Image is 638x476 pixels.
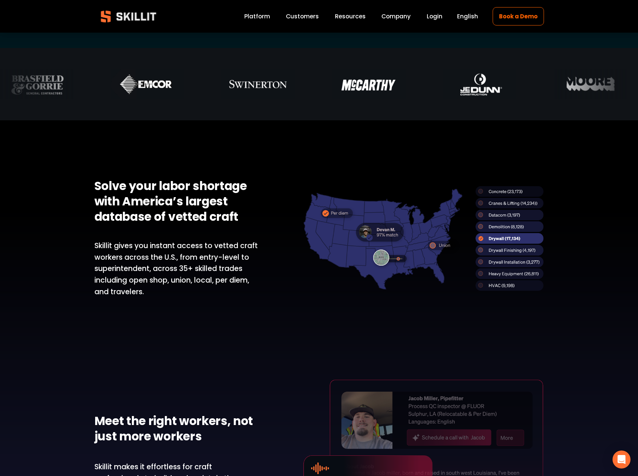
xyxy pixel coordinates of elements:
[94,413,255,445] strong: Meet the right workers, not just more workers
[493,7,544,25] a: Book a Demo
[244,11,270,21] a: Platform
[94,240,259,298] p: Skillit gives you instant access to vetted craft workers across the U.S., from entry-level to sup...
[457,11,478,21] div: language picker
[427,11,442,21] a: Login
[286,11,319,21] a: Customers
[457,12,478,21] span: English
[381,11,411,21] a: Company
[94,5,163,28] img: Skillit
[335,11,366,21] a: folder dropdown
[613,451,631,469] div: Open Intercom Messenger
[94,178,250,225] strong: Solve your labor shortage with America’s largest database of vetted craft
[335,12,366,21] span: Resources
